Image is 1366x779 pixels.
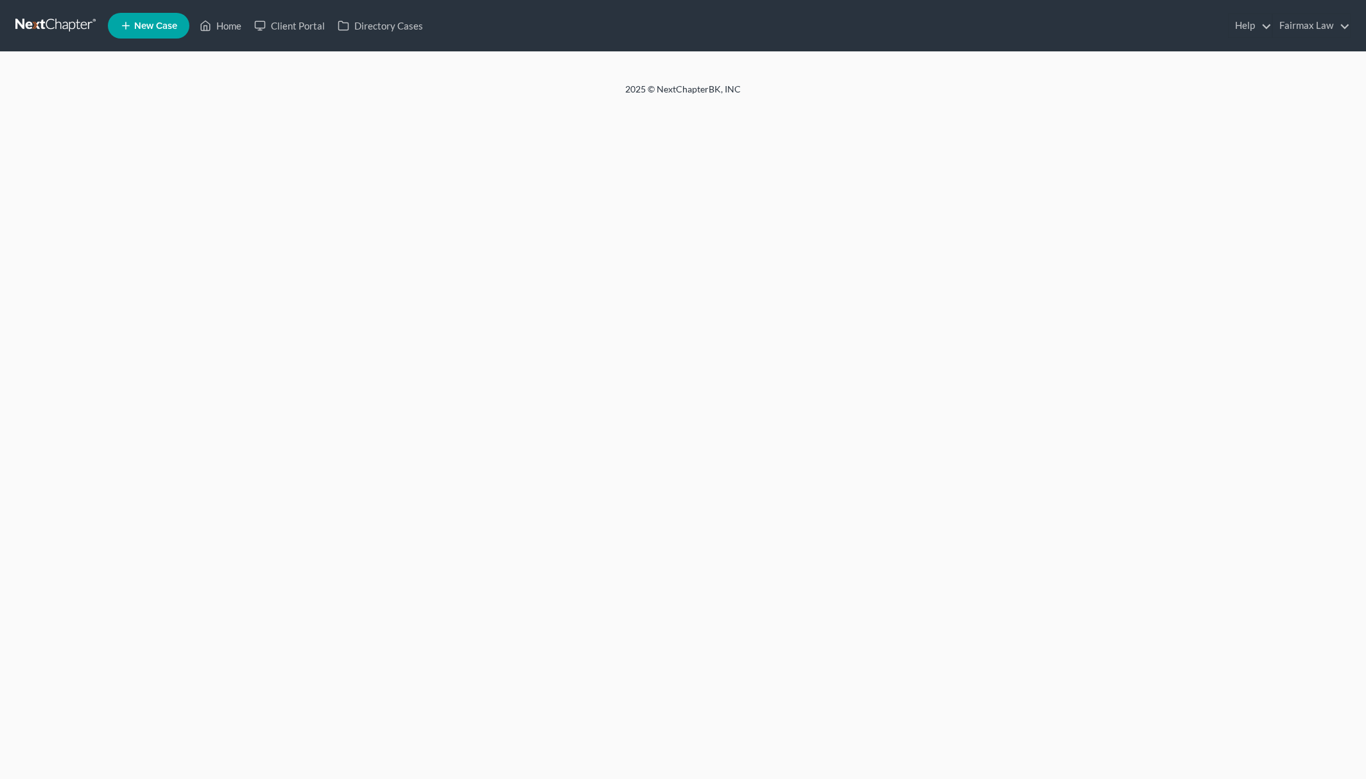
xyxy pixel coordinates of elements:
[193,14,248,37] a: Home
[108,13,189,39] new-legal-case-button: New Case
[1273,14,1350,37] a: Fairmax Law
[317,83,1049,106] div: 2025 © NextChapterBK, INC
[331,14,429,37] a: Directory Cases
[248,14,331,37] a: Client Portal
[1229,14,1272,37] a: Help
